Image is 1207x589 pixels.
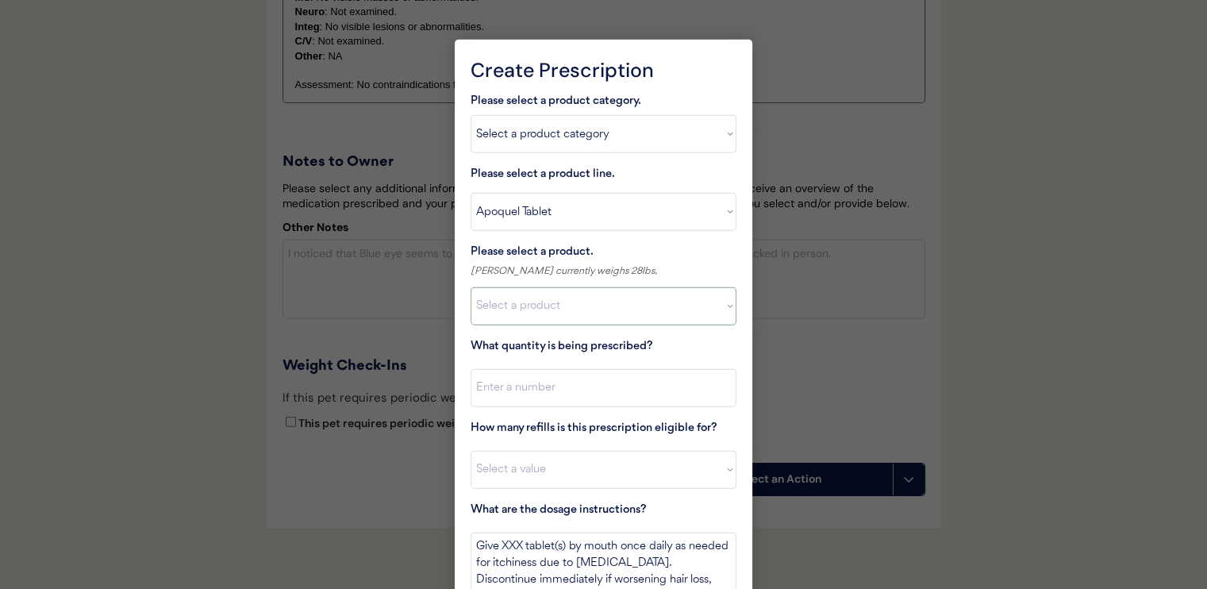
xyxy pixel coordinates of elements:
[471,501,736,521] div: What are the dosage instructions?
[471,369,736,407] input: Enter a number
[471,419,736,439] div: How many refills is this prescription eligible for?
[471,56,736,86] div: Create Prescription
[471,165,629,185] div: Please select a product line.
[471,337,736,357] div: What quantity is being prescribed?
[471,243,736,263] div: Please select a product.
[471,92,736,112] div: Please select a product category.
[471,263,736,279] div: [PERSON_NAME] currently weighs 28lbs.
